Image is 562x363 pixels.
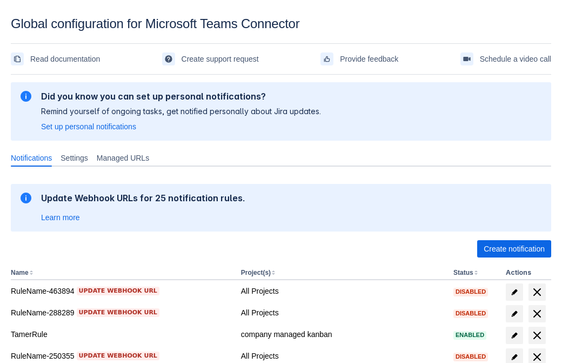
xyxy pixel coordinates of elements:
[453,354,488,360] span: Disabled
[41,106,321,117] p: Remind yourself of ongoing tasks, get notified personally about Jira updates.
[510,288,519,296] span: edit
[323,55,331,63] span: feedback
[11,153,52,163] span: Notifications
[531,307,544,320] span: delete
[453,311,488,316] span: Disabled
[320,50,398,68] a: Provide feedback
[11,269,29,276] button: Name
[510,309,519,318] span: edit
[11,286,232,296] div: RuleName-463894
[453,269,473,276] button: Status
[480,50,551,68] span: Schedule a video call
[531,286,544,299] span: delete
[241,286,445,296] div: All Projects
[19,90,32,103] span: information
[13,55,22,63] span: documentation
[11,307,232,318] div: RuleName-288289
[79,287,157,295] span: Update webhook URL
[241,307,445,318] div: All Projects
[182,50,259,68] span: Create support request
[41,212,80,223] a: Learn more
[79,308,157,317] span: Update webhook URL
[463,55,471,63] span: videoCall
[61,153,88,163] span: Settings
[241,351,445,361] div: All Projects
[11,351,232,361] div: RuleName-250355
[30,50,100,68] span: Read documentation
[510,331,519,340] span: edit
[41,91,321,102] h2: Did you know you can set up personal notifications?
[501,266,551,280] th: Actions
[460,50,551,68] a: Schedule a video call
[241,329,445,340] div: company managed kanban
[241,269,271,276] button: Project(s)
[453,332,486,338] span: Enabled
[79,352,157,360] span: Update webhook URL
[162,50,259,68] a: Create support request
[41,121,136,132] a: Set up personal notifications
[97,153,149,163] span: Managed URLs
[510,353,519,361] span: edit
[453,289,488,295] span: Disabled
[531,329,544,342] span: delete
[477,240,551,258] button: Create notification
[11,50,100,68] a: Read documentation
[484,240,545,258] span: Create notification
[41,193,245,203] h2: Update Webhook URLs for 25 notification rules.
[164,55,173,63] span: support
[19,192,32,204] span: information
[340,50,398,68] span: Provide feedback
[11,16,551,31] div: Global configuration for Microsoft Teams Connector
[11,329,232,340] div: TamerRule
